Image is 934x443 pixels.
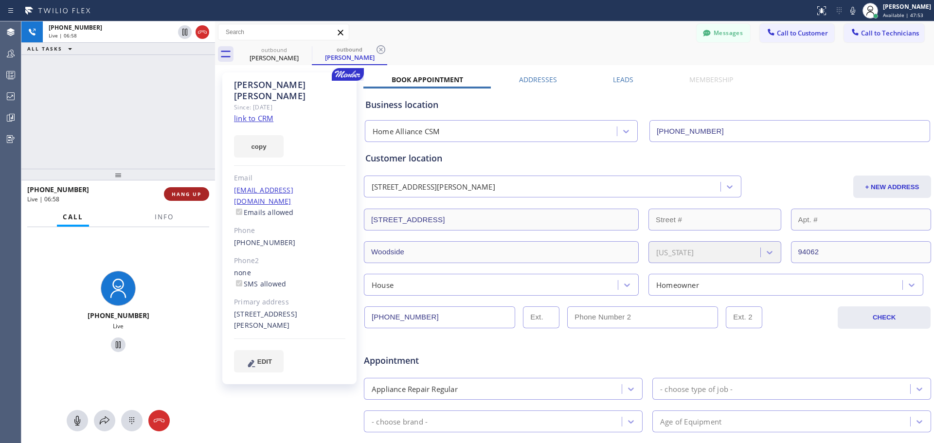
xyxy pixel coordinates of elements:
button: Hold Customer [178,25,192,39]
input: Phone Number [364,306,515,328]
div: outbound [237,46,311,53]
button: EDIT [234,350,284,372]
div: [STREET_ADDRESS][PERSON_NAME] [234,309,345,331]
div: Julie Levenson [237,43,311,65]
button: Mute [846,4,860,18]
button: CHECK [838,306,931,329]
div: [STREET_ADDRESS][PERSON_NAME] [372,181,495,193]
input: Street # [648,209,781,230]
span: [PHONE_NUMBER] [27,185,89,194]
span: ALL TASKS [27,45,62,52]
button: Info [149,208,180,227]
span: HANG UP [172,191,201,197]
div: Email [234,173,345,184]
label: Leads [613,75,633,84]
button: ALL TASKS [21,43,82,54]
label: Book Appointment [392,75,463,84]
div: [PERSON_NAME] [883,2,931,11]
div: Julie Levenson [313,43,386,64]
div: Homeowner [656,279,699,290]
input: SMS allowed [236,280,242,286]
span: Live | 06:58 [49,32,77,39]
span: [PHONE_NUMBER] [49,23,102,32]
button: + NEW ADDRESS [853,176,931,198]
button: Hold Customer [111,337,126,352]
div: none [234,267,345,290]
input: City [364,241,639,263]
input: Ext. 2 [726,306,762,328]
input: Ext. [523,306,559,328]
span: [PHONE_NUMBER] [88,311,149,320]
div: Phone [234,225,345,236]
div: [PERSON_NAME] [PERSON_NAME] [234,79,345,102]
span: Available | 47:53 [883,12,923,18]
label: Addresses [519,75,557,84]
button: copy [234,135,284,158]
span: Info [155,213,174,221]
input: Phone Number 2 [567,306,718,328]
input: ZIP [791,241,932,263]
button: Hang up [148,410,170,431]
div: [PERSON_NAME] [237,53,311,62]
input: Emails allowed [236,209,242,215]
button: Call to Technicians [844,24,924,42]
input: Apt. # [791,209,932,230]
div: - choose type of job - [660,383,733,394]
button: Mute [67,410,88,431]
span: Call [63,213,83,221]
span: Call to Customer [777,29,828,37]
a: link to CRM [234,113,273,123]
input: Search [218,24,349,40]
div: Age of Equipment [660,416,721,427]
label: SMS allowed [234,279,286,288]
button: Hang up [196,25,209,39]
span: Appointment [364,354,552,367]
a: [PHONE_NUMBER] [234,238,296,247]
label: Membership [689,75,733,84]
button: Open dialpad [121,410,143,431]
div: Appliance Repair Regular [372,383,458,394]
input: Address [364,209,639,230]
input: Phone Number [649,120,930,142]
div: Customer location [365,152,930,165]
div: Since: [DATE] [234,102,345,113]
div: Phone2 [234,255,345,266]
button: Open directory [94,410,115,431]
span: Live [113,322,124,330]
label: Emails allowed [234,208,294,217]
div: - choose brand - [372,416,428,427]
span: Call to Technicians [861,29,919,37]
button: Call to Customer [760,24,834,42]
div: outbound [313,46,386,53]
div: [PERSON_NAME] [313,53,386,62]
div: House [372,279,394,290]
button: HANG UP [164,187,209,201]
button: Messages [697,24,750,42]
div: Business location [365,98,930,111]
span: Live | 06:58 [27,195,59,203]
span: EDIT [257,358,272,365]
button: Call [57,208,89,227]
div: Primary address [234,297,345,308]
div: Home Alliance CSM [373,126,440,137]
a: [EMAIL_ADDRESS][DOMAIN_NAME] [234,185,293,206]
